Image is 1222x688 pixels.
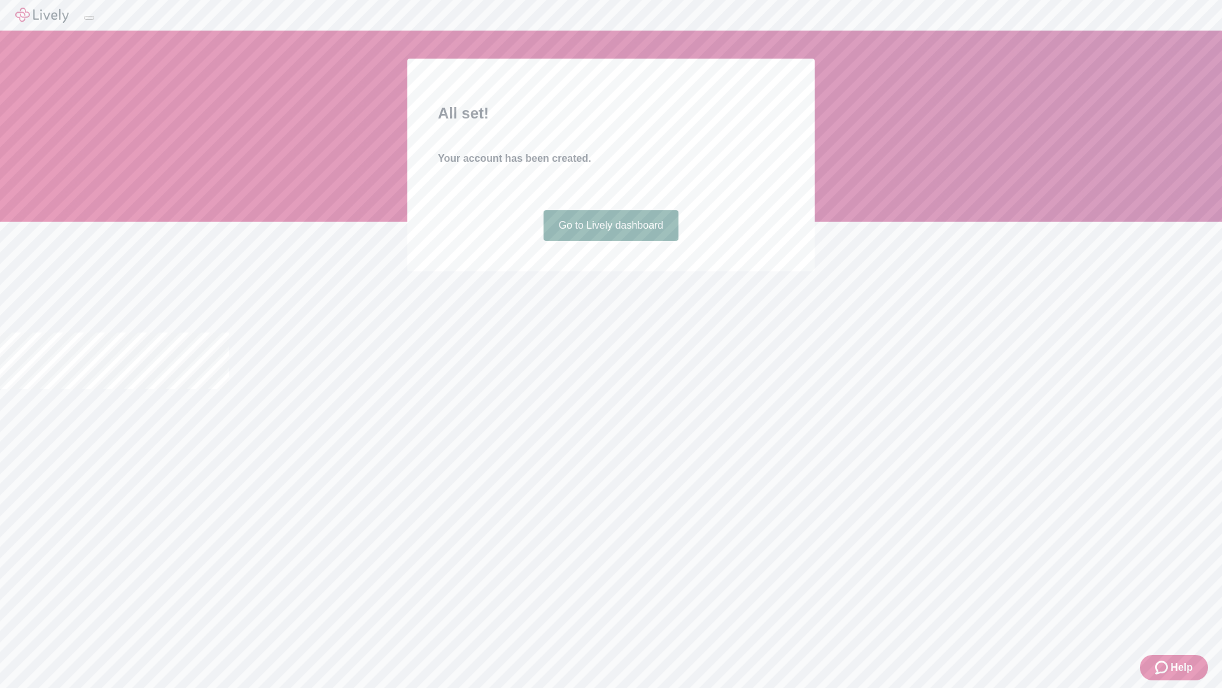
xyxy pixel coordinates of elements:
[1155,660,1170,675] svg: Zendesk support icon
[1140,655,1208,680] button: Zendesk support iconHelp
[84,16,94,20] button: Log out
[1170,660,1193,675] span: Help
[438,151,784,166] h4: Your account has been created.
[15,8,69,23] img: Lively
[544,210,679,241] a: Go to Lively dashboard
[438,102,784,125] h2: All set!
